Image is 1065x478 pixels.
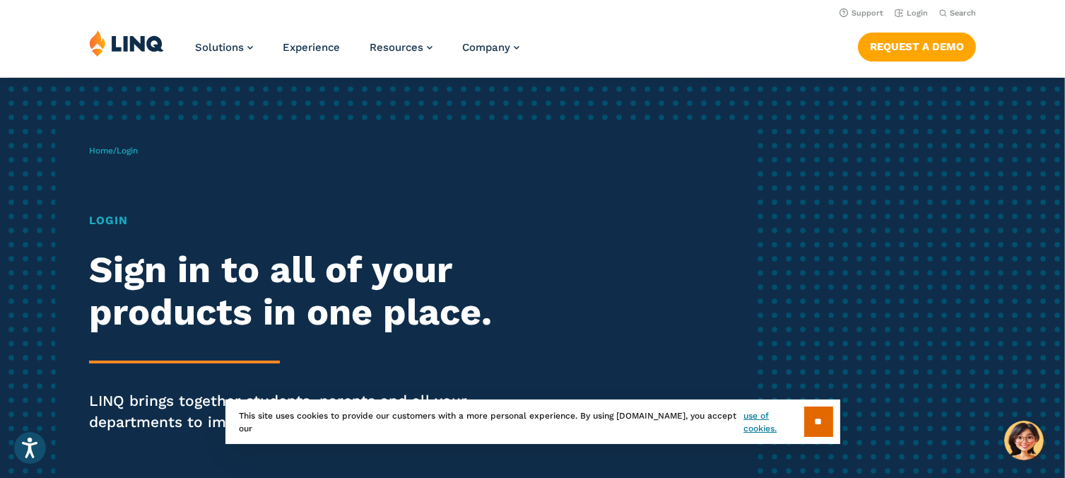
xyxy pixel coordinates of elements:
[89,30,164,57] img: LINQ | K‑12 Software
[840,8,883,18] a: Support
[89,212,500,229] h1: Login
[950,8,976,18] span: Search
[462,41,510,54] span: Company
[225,400,840,444] div: This site uses cookies to provide our customers with a more personal experience. By using [DOMAIN...
[895,8,928,18] a: Login
[858,30,976,61] nav: Button Navigation
[743,409,804,435] a: use of cookies.
[195,41,253,54] a: Solutions
[89,249,500,334] h2: Sign in to all of your products in one place.
[283,41,340,54] a: Experience
[89,146,138,156] span: /
[370,41,423,54] span: Resources
[858,33,976,61] a: Request a Demo
[195,41,244,54] span: Solutions
[939,8,976,18] button: Open Search Bar
[89,390,500,433] p: LINQ brings together students, parents and all your departments to improve efficiency and transpa...
[195,30,519,76] nav: Primary Navigation
[117,146,138,156] span: Login
[1004,421,1044,460] button: Hello, have a question? Let’s chat.
[462,41,519,54] a: Company
[370,41,433,54] a: Resources
[89,146,113,156] a: Home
